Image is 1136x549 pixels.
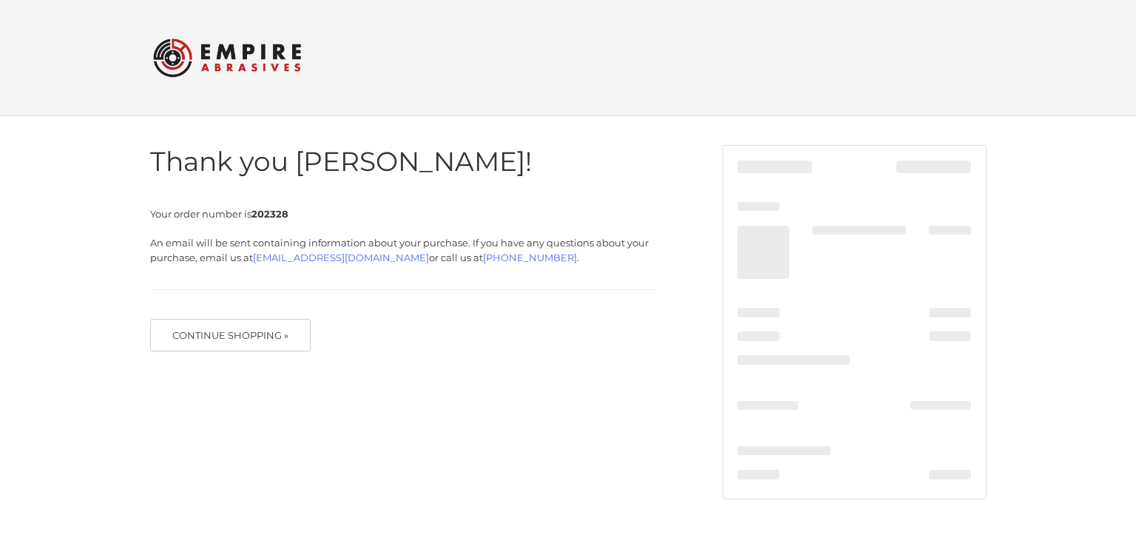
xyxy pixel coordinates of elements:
span: An email will be sent containing information about your purchase. If you have any questions about... [150,237,649,263]
img: Empire Abrasives [153,29,301,87]
h1: Thank you [PERSON_NAME]! [150,145,654,178]
button: Continue Shopping » [150,319,311,351]
a: [PHONE_NUMBER] [483,252,577,263]
strong: 202328 [251,208,288,220]
span: Your order number is [150,208,288,220]
a: [EMAIL_ADDRESS][DOMAIN_NAME] [253,252,429,263]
